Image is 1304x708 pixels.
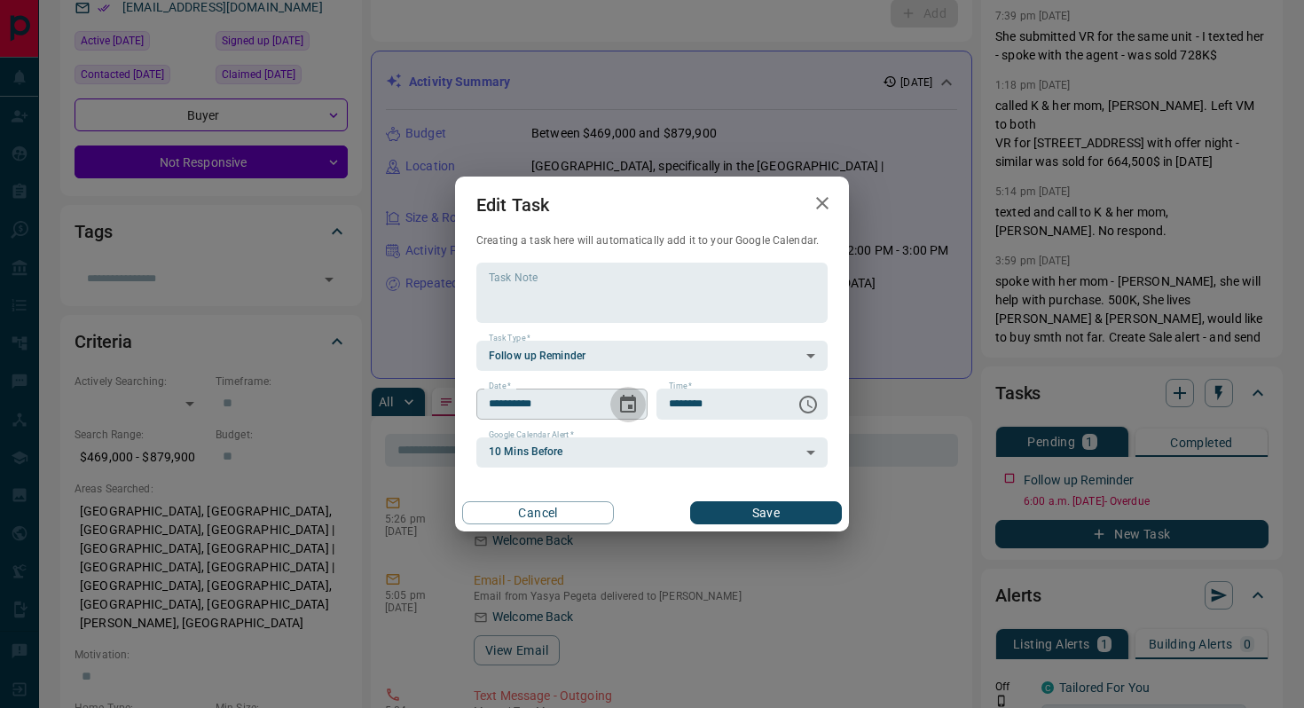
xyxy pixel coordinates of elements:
[610,387,646,422] button: Choose date, selected date is Aug 18, 2025
[489,381,511,392] label: Date
[476,437,828,468] div: 10 Mins Before
[790,387,826,422] button: Choose time, selected time is 6:00 AM
[462,501,614,524] button: Cancel
[455,177,570,233] h2: Edit Task
[690,501,842,524] button: Save
[476,233,828,248] p: Creating a task here will automatically add it to your Google Calendar.
[489,429,574,441] label: Google Calendar Alert
[476,341,828,371] div: Follow up Reminder
[489,333,530,344] label: Task Type
[669,381,692,392] label: Time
